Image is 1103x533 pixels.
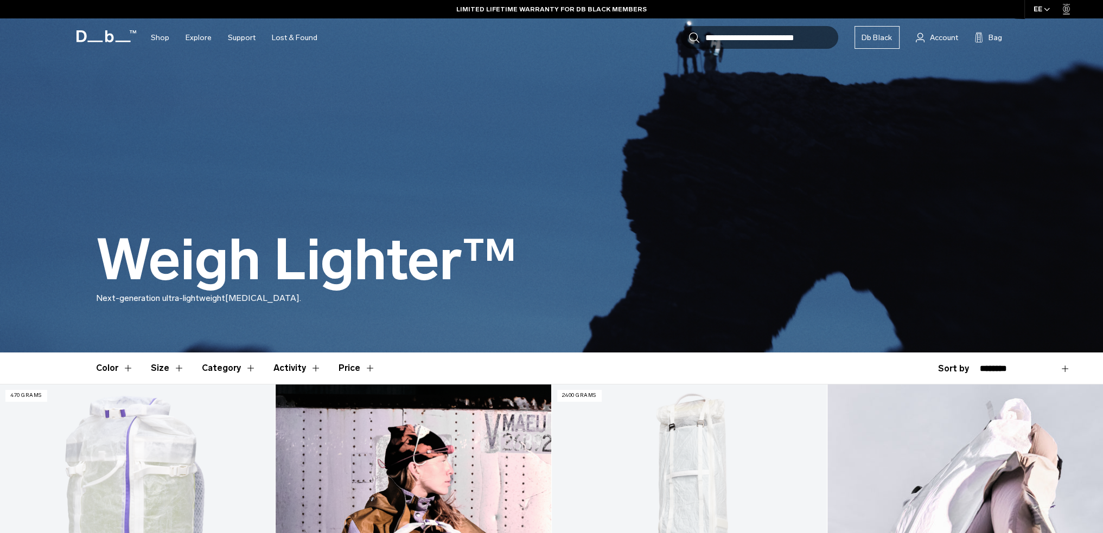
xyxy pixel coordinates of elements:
button: Bag [974,31,1002,44]
a: Db Black [855,26,900,49]
span: Next-generation ultra-lightweight [96,293,225,303]
button: Toggle Filter [151,352,184,384]
a: Explore [186,18,212,57]
a: Shop [151,18,169,57]
h1: Weigh Lighter™ [96,229,517,292]
a: LIMITED LIFETIME WARRANTY FOR DB BLACK MEMBERS [456,4,647,14]
a: Account [916,31,958,44]
span: Bag [989,32,1002,43]
button: Toggle Filter [202,352,256,384]
button: Toggle Filter [96,352,133,384]
p: 470 grams [5,390,47,401]
span: Account [930,32,958,43]
button: Toggle Filter [273,352,321,384]
button: Toggle Price [339,352,375,384]
a: Support [228,18,256,57]
a: Lost & Found [272,18,317,57]
p: 2400 grams [557,390,601,401]
span: [MEDICAL_DATA]. [225,293,301,303]
nav: Main Navigation [143,18,326,57]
